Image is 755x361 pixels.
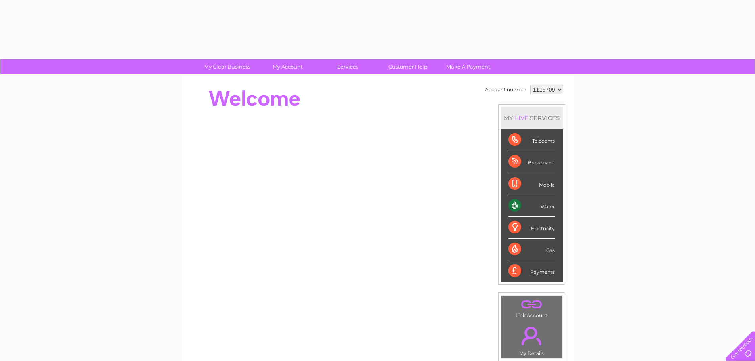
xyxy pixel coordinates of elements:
[508,129,555,151] div: Telecoms
[508,217,555,239] div: Electricity
[513,114,530,122] div: LIVE
[436,59,501,74] a: Make A Payment
[315,59,380,74] a: Services
[508,173,555,195] div: Mobile
[501,107,563,129] div: MY SERVICES
[503,298,560,311] a: .
[375,59,441,74] a: Customer Help
[501,295,562,320] td: Link Account
[508,260,555,282] div: Payments
[508,195,555,217] div: Water
[508,239,555,260] div: Gas
[195,59,260,74] a: My Clear Business
[255,59,320,74] a: My Account
[501,320,562,359] td: My Details
[483,83,528,96] td: Account number
[503,322,560,350] a: .
[508,151,555,173] div: Broadband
